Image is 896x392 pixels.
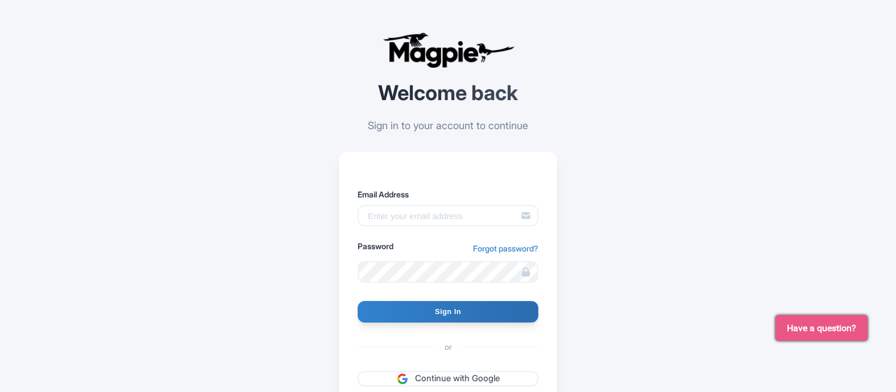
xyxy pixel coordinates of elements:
input: Sign In [358,301,538,323]
span: or [435,341,461,353]
img: logo-ab69f6fb50320c5b225c76a69d11143b.png [380,32,516,68]
label: Email Address [358,188,538,200]
span: Have a question? [787,321,856,335]
button: Have a question? [775,315,868,341]
h2: Welcome back [339,82,557,105]
input: Enter your email address [358,205,538,226]
label: Password [358,240,393,252]
a: Continue with Google [358,371,538,386]
a: Forgot password? [473,242,538,254]
p: Sign in to your account to continue [339,118,557,133]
